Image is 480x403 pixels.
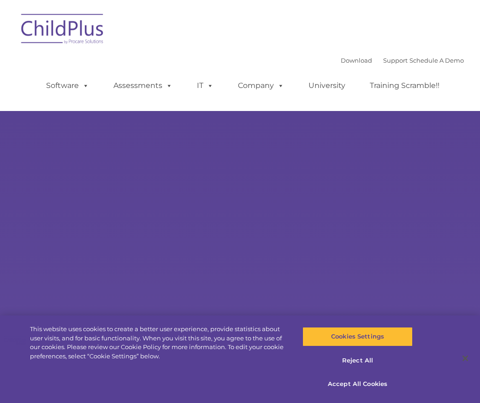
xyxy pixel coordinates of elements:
[299,76,355,95] a: University
[302,327,413,346] button: Cookies Settings
[30,325,288,361] div: This website uses cookies to create a better user experience, provide statistics about user visit...
[17,7,109,53] img: ChildPlus by Procare Solutions
[104,76,182,95] a: Assessments
[383,57,408,64] a: Support
[455,348,475,368] button: Close
[341,57,372,64] a: Download
[409,57,464,64] a: Schedule A Demo
[361,76,449,95] a: Training Scramble!!
[302,374,413,394] button: Accept All Cookies
[341,57,464,64] font: |
[302,351,413,370] button: Reject All
[37,76,98,95] a: Software
[188,76,223,95] a: IT
[229,76,293,95] a: Company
